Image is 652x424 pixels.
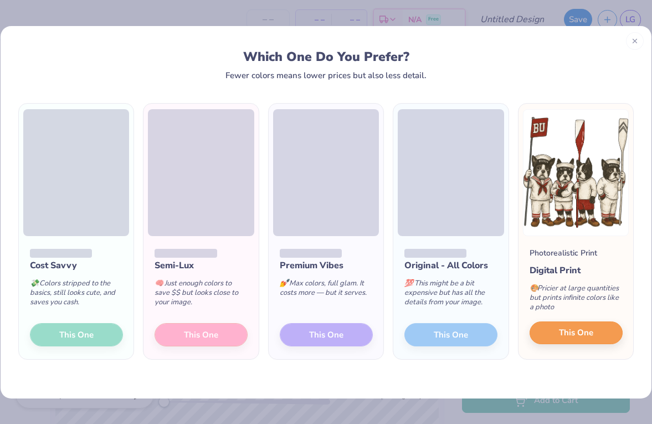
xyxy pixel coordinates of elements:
div: Colors stripped to the basics, still looks cute, and saves you cash. [30,272,123,318]
div: Original - All Colors [404,259,497,272]
div: Digital Print [530,264,623,277]
div: Pricier at large quantities but prints infinite colors like a photo [530,277,623,323]
img: Photorealistic preview [523,109,629,236]
div: Premium Vibes [280,259,373,272]
div: Fewer colors means lower prices but also less detail. [225,71,427,80]
div: Max colors, full glam. It costs more — but it serves. [280,272,373,309]
span: 💯 [404,278,413,288]
div: Cost Savvy [30,259,123,272]
span: 💸 [30,278,39,288]
span: This One [559,326,593,339]
div: Just enough colors to save $$ but looks close to your image. [155,272,248,318]
span: 🎨 [530,283,538,293]
div: This might be a bit expensive but has all the details from your image. [404,272,497,318]
div: Photorealistic Print [530,247,597,259]
div: Semi-Lux [155,259,248,272]
span: 🧠 [155,278,163,288]
div: Which One Do You Prefer? [31,49,622,64]
button: This One [530,321,623,345]
span: 💅 [280,278,289,288]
